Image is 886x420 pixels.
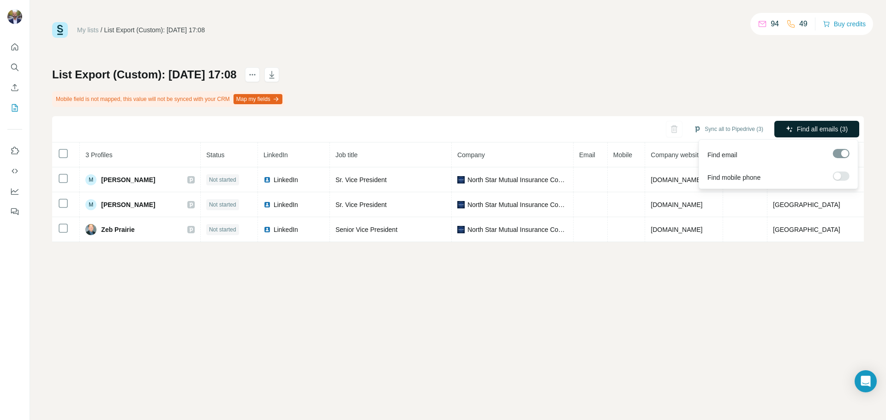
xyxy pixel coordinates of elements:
[104,25,205,35] div: List Export (Custom): [DATE] 17:08
[687,122,770,136] button: Sync all to Pipedrive (3)
[335,151,358,159] span: Job title
[7,163,22,179] button: Use Surfe API
[101,175,155,184] span: [PERSON_NAME]
[263,226,271,233] img: LinkedIn logo
[335,176,387,183] span: Sr. Vice President
[52,91,284,107] div: Mobile field is not mapped, this value will not be synced with your CRM
[651,176,702,183] span: [DOMAIN_NAME]
[274,175,298,184] span: LinkedIn
[77,26,99,34] a: My lists
[335,201,387,208] span: Sr. Vice President
[263,176,271,183] img: LinkedIn logo
[823,18,866,30] button: Buy credits
[85,151,112,159] span: 3 Profiles
[85,199,96,210] div: M
[467,200,568,209] span: North Star Mutual Insurance Company
[579,151,595,159] span: Email
[651,151,702,159] span: Company website
[7,39,22,55] button: Quick start
[457,226,465,233] img: company-logo
[774,121,859,137] button: Find all emails (3)
[797,124,848,134] span: Find all emails (3)
[799,18,808,30] p: 49
[209,225,236,234] span: Not started
[263,201,271,208] img: LinkedIn logo
[52,67,237,82] h1: List Export (Custom): [DATE] 17:08
[707,150,737,160] span: Find email
[7,59,22,76] button: Search
[457,176,465,183] img: company-logo
[651,226,702,233] span: [DOMAIN_NAME]
[7,100,22,116] button: My lists
[274,200,298,209] span: LinkedIn
[7,183,22,200] button: Dashboard
[457,201,465,208] img: company-logo
[771,18,779,30] p: 94
[101,225,134,234] span: Zeb Prairie
[52,22,68,38] img: Surfe Logo
[7,79,22,96] button: Enrich CSV
[707,173,760,182] span: Find mobile phone
[206,151,225,159] span: Status
[7,203,22,220] button: Feedback
[245,67,260,82] button: actions
[263,151,288,159] span: LinkedIn
[613,151,632,159] span: Mobile
[773,201,840,208] span: [GEOGRAPHIC_DATA]
[274,225,298,234] span: LinkedIn
[457,151,485,159] span: Company
[335,226,397,233] span: Senior Vice President
[651,201,702,208] span: [DOMAIN_NAME]
[85,224,96,235] img: Avatar
[101,200,155,209] span: [PERSON_NAME]
[467,225,568,234] span: North Star Mutual Insurance Company
[773,226,840,233] span: [GEOGRAPHIC_DATA]
[209,201,236,209] span: Not started
[467,175,568,184] span: North Star Mutual Insurance Company
[85,174,96,185] div: M
[855,370,877,392] div: Open Intercom Messenger
[209,176,236,184] span: Not started
[233,94,282,104] button: Map my fields
[7,9,22,24] img: Avatar
[7,142,22,159] button: Use Surfe on LinkedIn
[101,25,102,35] li: /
